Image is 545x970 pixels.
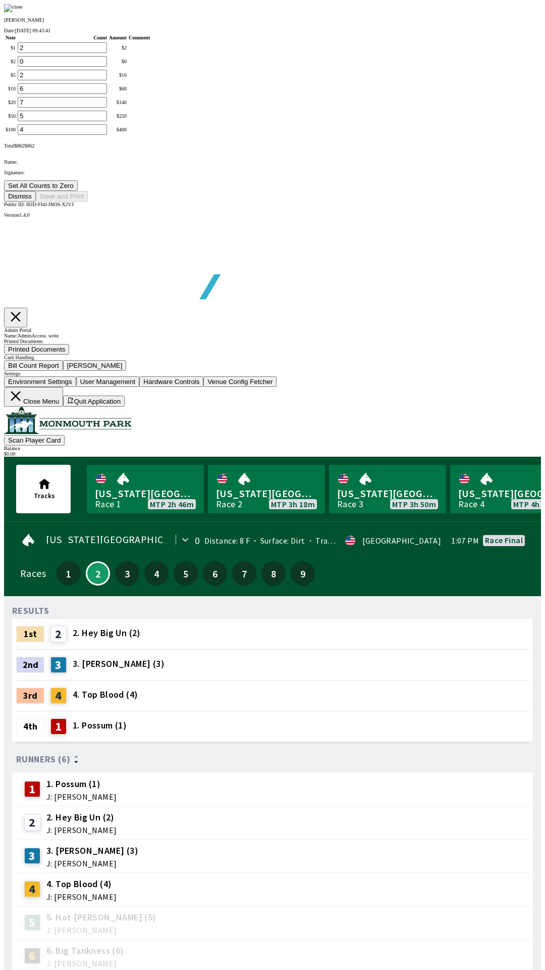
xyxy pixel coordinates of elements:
[24,914,40,931] div: 5
[291,561,315,586] button: 9
[73,719,127,732] span: 1. Possum (1)
[108,34,127,41] th: Amount
[24,848,40,864] div: 3
[46,911,156,924] span: 5. Hot [PERSON_NAME] (5)
[337,487,438,500] span: [US_STATE][GEOGRAPHIC_DATA]
[46,811,117,824] span: 2. Hey Big Un (2)
[216,500,242,508] div: Race 2
[362,537,441,545] div: [GEOGRAPHIC_DATA]
[24,881,40,897] div: 4
[50,718,67,735] div: 1
[4,327,541,333] div: Admin Portal
[46,793,117,801] span: J: [PERSON_NAME]
[46,778,117,791] span: 1. Possum (1)
[4,191,36,202] button: Dismiss
[5,56,16,67] td: $ 2
[4,446,541,451] div: Balance
[195,537,200,545] div: 0
[46,859,138,867] span: J: [PERSON_NAME]
[46,893,117,901] span: J: [PERSON_NAME]
[216,487,317,500] span: [US_STATE][GEOGRAPHIC_DATA]
[203,561,227,586] button: 6
[4,212,541,218] div: Version 1.4.0
[4,338,541,344] div: Printed Documents
[73,688,138,701] span: 4. Top Blood (4)
[4,451,541,457] div: $ 0.00
[24,948,40,964] div: 6
[95,500,121,508] div: Race 1
[109,113,127,119] div: $ 250
[5,83,16,94] td: $ 10
[451,537,479,545] span: 1:07 PM
[118,570,137,577] span: 3
[5,34,16,41] th: Note
[5,124,16,135] td: $ 100
[17,34,107,41] th: Count
[4,360,63,371] button: Bill Count Report
[5,110,16,122] td: $ 50
[87,465,204,513] a: [US_STATE][GEOGRAPHIC_DATA]Race 1MTP 2h 46m
[16,718,44,735] div: 4th
[16,626,44,642] div: 1st
[24,781,40,797] div: 1
[15,28,50,33] span: [DATE] 09:43:41
[57,561,81,586] button: 1
[109,59,127,64] div: $ 0
[109,72,127,78] div: $ 10
[73,626,141,640] span: 2. Hey Big Un (2)
[36,191,88,202] button: Save and Print
[329,465,446,513] a: [US_STATE][GEOGRAPHIC_DATA]Race 3MTP 3h 50m
[250,536,305,546] span: Surface: Dirt
[203,376,277,387] button: Venue Config Fetcher
[4,170,541,175] p: Signature:
[5,69,16,81] td: $ 5
[392,500,436,508] span: MTP 3h 50m
[63,396,125,407] button: Quit Application
[46,926,156,934] span: J: [PERSON_NAME]
[4,202,541,207] div: Public ID:
[16,755,70,763] span: Runners (6)
[46,844,138,857] span: 3. [PERSON_NAME] (3)
[26,202,74,207] span: IEID-FI4J-IM3S-X2VJ
[109,45,127,51] div: $ 2
[12,607,49,615] div: RESULTS
[4,387,63,407] button: Close Menu
[24,814,40,831] div: 2
[271,500,315,508] span: MTP 3h 18m
[204,536,250,546] span: Distance: 8 F
[109,127,127,132] div: $ 400
[4,333,541,338] div: Name: Admin Access: write
[16,465,71,513] button: Tracks
[46,944,124,957] span: 6. Big Tankness (6)
[50,657,67,673] div: 3
[4,435,65,446] button: Scan Player Card
[4,17,541,23] p: [PERSON_NAME]
[46,826,117,834] span: J: [PERSON_NAME]
[16,688,44,704] div: 3rd
[4,371,541,376] div: Settings
[4,376,76,387] button: Environment Settings
[4,407,132,434] img: venue logo
[86,561,110,586] button: 2
[4,159,541,165] p: Name:
[144,561,169,586] button: 4
[50,626,67,642] div: 2
[176,570,195,577] span: 5
[46,536,197,544] span: [US_STATE][GEOGRAPHIC_DATA]
[485,536,523,544] div: Race final
[305,536,393,546] span: Track Condition: Fast
[20,569,46,577] div: Races
[109,86,127,91] div: $ 60
[235,570,254,577] span: 7
[14,143,24,149] span: $ 862
[208,465,325,513] a: [US_STATE][GEOGRAPHIC_DATA]Race 2MTP 3h 18m
[4,355,541,360] div: Cash Handling
[34,491,55,500] span: Tracks
[95,487,196,500] span: [US_STATE][GEOGRAPHIC_DATA]
[4,344,69,355] button: Printed Documents
[46,959,124,967] span: J: [PERSON_NAME]
[27,218,317,324] img: global tote logo
[73,657,165,670] span: 3. [PERSON_NAME] (3)
[232,561,256,586] button: 7
[16,754,529,764] div: Runners (6)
